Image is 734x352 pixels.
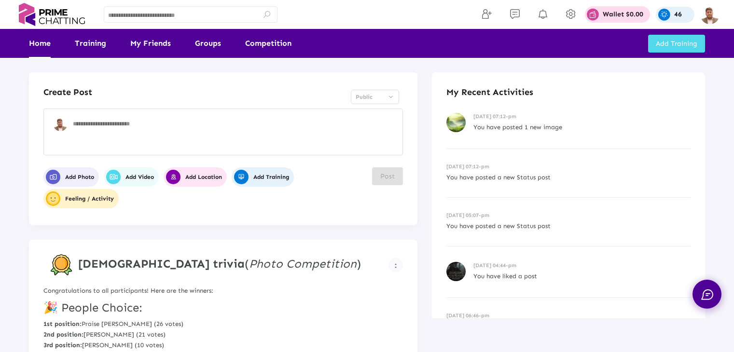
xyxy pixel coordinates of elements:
a: Home [29,29,51,58]
span: Post [380,172,395,180]
span: Public [356,94,373,100]
h4: ( ) [78,257,361,271]
h6: [DATE] 06:46-pm [446,312,691,319]
h6: [DATE] 04:44-pm [473,262,691,269]
h6: [DATE] 07:12-pm [446,163,691,170]
button: Add Photo [43,167,99,187]
img: user-profile [47,193,59,204]
strong: 2nd position: [43,331,83,338]
strong: 1st position: [43,320,82,327]
img: competition-badge.svg [51,254,72,276]
mat-select: Select Privacy [351,90,399,104]
p: You have liked a post [473,271,691,282]
img: img [700,5,720,24]
button: user-profileFeeling / Activity [43,189,119,208]
li: Praise [PERSON_NAME] (26 votes) [43,319,403,329]
img: user-profile [53,117,68,131]
i: Photo Competition [249,257,357,271]
img: recent-activities-img [446,262,466,281]
h4: 🎉 People Choice: [43,301,403,315]
strong: 3rd position: [43,341,82,349]
span: Add Video [106,170,154,184]
h6: [DATE] 07:12-pm [473,113,691,120]
span: Add Photo [46,170,94,184]
button: Add Training [648,35,705,53]
li: [PERSON_NAME] (21 votes) [43,329,403,340]
p: You have posted 1 new image [473,122,691,133]
a: Groups [195,29,221,58]
span: Add Training [656,40,697,48]
button: Example icon-button with a menu [388,258,403,272]
a: My Friends [130,29,171,58]
p: Congratulations to all participants! Here are the winners: [43,285,403,296]
span: Feeling / Activity [46,191,114,206]
img: more [395,263,397,268]
img: logo [14,3,89,26]
h4: My Recent Activities [446,87,691,97]
a: Competition [245,29,291,58]
a: Training [75,29,106,58]
p: 46 [674,11,682,18]
strong: [DEMOGRAPHIC_DATA] trivia [78,257,245,271]
p: You have posted a new Status post [446,221,691,231]
span: Add Location [166,170,222,184]
button: Add Location [164,167,227,187]
span: Add Training [234,170,289,184]
button: Add Training [232,167,294,187]
li: [PERSON_NAME] (10 votes) [43,340,403,351]
h4: Create Post [43,87,92,97]
button: Post [372,167,403,185]
button: Add Video [104,167,159,187]
p: You have posted a new Status post [446,172,691,183]
p: Wallet $0.00 [603,11,643,18]
img: recent-activities-img [446,113,466,132]
img: chat.svg [701,289,713,300]
h6: [DATE] 05:07-pm [446,212,691,218]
